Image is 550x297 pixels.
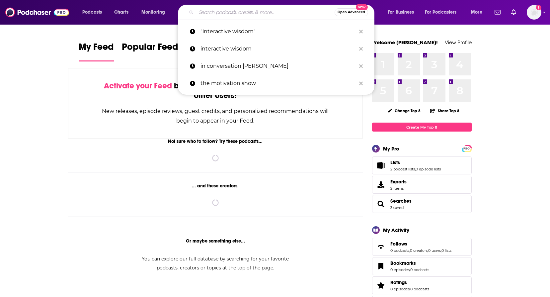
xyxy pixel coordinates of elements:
[445,39,472,46] a: View Profile
[410,267,429,272] a: 0 podcasts
[196,7,335,18] input: Search podcasts, credits, & more...
[178,75,374,92] a: the motivation show
[390,248,409,253] a: 0 podcasts
[425,8,457,17] span: For Podcasters
[374,180,388,189] span: Exports
[200,23,356,40] p: "interactive wisdom"
[374,199,388,209] a: Searches
[383,227,409,233] div: My Activity
[178,40,374,57] a: interactive wisdom
[383,7,422,18] button: open menu
[356,4,368,10] span: New
[79,41,114,61] a: My Feed
[372,257,472,275] span: Bookmarks
[441,248,451,253] a: 0 lists
[390,279,429,285] a: Ratings
[122,41,178,56] span: Popular Feed
[178,57,374,75] a: in conversation [PERSON_NAME]
[372,195,472,213] span: Searches
[104,81,172,91] span: Activate your Feed
[463,146,471,151] a: PRO
[372,238,472,256] span: Follows
[390,241,407,247] span: Follows
[390,159,400,165] span: Lists
[416,167,441,171] a: 0 episode lists
[466,7,491,18] button: open menu
[430,104,460,117] button: Share Top 8
[178,23,374,40] a: "interactive wisdom"
[390,179,407,185] span: Exports
[390,159,441,165] a: Lists
[390,241,451,247] a: Follows
[184,5,381,20] div: Search podcasts, credits, & more...
[421,7,466,18] button: open menu
[137,7,174,18] button: open menu
[428,248,441,253] a: 0 users
[335,8,368,16] button: Open AdvancedNew
[372,39,438,46] a: Welcome [PERSON_NAME]!
[102,106,330,126] div: New releases, episode reviews, guest credits, and personalized recommendations will begin to appe...
[383,146,399,152] div: My Pro
[200,57,356,75] p: in conversation schaeffer
[410,248,428,253] a: 0 creators
[536,5,541,10] svg: Add a profile image
[82,8,102,17] span: Podcasts
[372,176,472,194] a: Exports
[78,7,111,18] button: open menu
[471,8,482,17] span: More
[68,183,363,189] div: ... and these creators.
[372,123,472,132] a: Create My Top 8
[122,41,178,61] a: Popular Feed
[390,267,410,272] a: 0 episodes
[384,107,425,115] button: Change Top 8
[527,5,541,20] span: Logged in as molly.burgoyne
[390,260,416,266] span: Bookmarks
[374,242,388,251] a: Follows
[200,75,356,92] p: the motivation show
[374,161,388,170] a: Lists
[390,205,404,210] a: 3 saved
[390,279,407,285] span: Ratings
[390,287,410,291] a: 0 episodes
[114,8,128,17] span: Charts
[200,40,356,57] p: interactive wisdom
[372,276,472,294] span: Ratings
[527,5,541,20] img: User Profile
[527,5,541,20] button: Show profile menu
[374,281,388,290] a: Ratings
[509,7,519,18] a: Show notifications dropdown
[441,248,441,253] span: ,
[390,198,412,204] a: Searches
[110,7,132,18] a: Charts
[415,167,416,171] span: ,
[388,8,414,17] span: For Business
[374,261,388,271] a: Bookmarks
[79,41,114,56] span: My Feed
[141,8,165,17] span: Monitoring
[410,287,429,291] a: 0 podcasts
[492,7,503,18] a: Show notifications dropdown
[68,139,363,144] div: Not sure who to follow? Try these podcasts...
[68,238,363,244] div: Or maybe something else...
[390,260,429,266] a: Bookmarks
[102,81,330,100] div: by following Podcasts, Creators, Lists, and other Users!
[390,186,407,191] span: 2 items
[390,167,415,171] a: 2 podcast lists
[409,248,410,253] span: ,
[134,254,297,272] div: You can explore our full database by searching for your favorite podcasts, creators or topics at ...
[5,6,69,19] img: Podchaser - Follow, Share and Rate Podcasts
[338,11,365,14] span: Open Advanced
[372,156,472,174] span: Lists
